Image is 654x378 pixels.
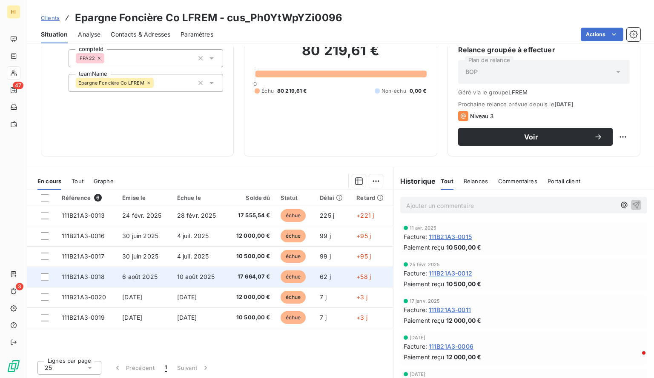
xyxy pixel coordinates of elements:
span: +95 j [356,253,371,260]
img: Logo LeanPay [7,359,20,373]
input: Ajouter une valeur [154,79,161,87]
div: HI [7,5,20,19]
span: Paiement reçu [404,243,445,252]
span: 17 664,07 € [232,273,270,281]
span: 111B21A3-0019 [62,314,105,321]
span: 0,00 € [410,87,427,95]
span: 80 219,61 € [277,87,307,95]
span: 12 000,00 € [446,352,482,361]
span: échue [281,291,306,304]
span: 1 [165,364,167,372]
span: En cours [37,178,61,185]
span: 111B21A3-0018 [62,273,105,280]
span: 30 juin 2025 [122,232,158,239]
span: [DATE] [410,372,426,377]
span: 6 août 2025 [122,273,158,280]
span: échue [281,209,306,222]
span: 111B21A3-0006 [429,342,473,351]
span: échue [281,270,306,283]
span: Graphe [94,178,114,185]
span: 25 [45,364,52,372]
span: [DATE] [122,293,142,301]
h2: 80 219,61 € [255,42,426,68]
span: Tout [441,178,453,185]
span: [DATE] [554,101,574,108]
span: 111B21A3-0017 [62,253,105,260]
span: 111B21A3-0016 [62,232,105,239]
span: Niveau 3 [470,113,493,119]
span: 111B21A3-0015 [429,232,472,241]
span: 99 j [320,232,331,239]
span: 11 avr. 2025 [410,225,437,230]
span: 99 j [320,253,331,260]
span: 62 j [320,273,331,280]
iframe: Intercom live chat [625,349,645,369]
span: 4 juil. 2025 [177,232,209,239]
span: 25 févr. 2025 [410,262,440,267]
span: Facture : [404,305,427,314]
span: Situation [41,30,68,39]
span: IFPA22 [78,56,95,61]
span: Facture : [404,232,427,241]
span: 17 555,54 € [232,211,270,220]
div: Statut [281,194,310,201]
span: 7 j [320,293,326,301]
span: 225 j [320,212,334,219]
span: 24 févr. 2025 [122,212,161,219]
span: Relances [464,178,488,185]
span: [DATE] [177,314,197,321]
span: Paramètres [181,30,213,39]
span: [DATE] [177,293,197,301]
span: 10 500,00 € [232,313,270,322]
span: Prochaine relance prévue depuis le [458,101,630,108]
span: 10 500,00 € [446,243,482,252]
span: +221 j [356,212,374,219]
span: 3 [16,283,23,290]
span: Échu [261,87,274,95]
span: +3 j [356,293,367,301]
span: 17 janv. 2025 [410,298,440,304]
span: 10 500,00 € [446,279,482,288]
span: +3 j [356,314,367,321]
span: +58 j [356,273,371,280]
span: 111B21A3-0020 [62,293,106,301]
span: échue [281,250,306,263]
span: échue [281,230,306,242]
span: [DATE] [410,335,426,340]
button: LFREM [508,89,528,96]
input: Ajouter une valeur [104,54,111,62]
span: 7 j [320,314,326,321]
a: Clients [41,14,60,22]
div: Retard [356,194,387,201]
button: Voir [458,128,613,146]
span: 4 juil. 2025 [177,253,209,260]
div: Référence [62,194,112,202]
span: 10 août 2025 [177,273,215,280]
span: Paiement reçu [404,279,445,288]
span: Facture : [404,269,427,278]
h6: Relance groupée à effectuer [458,45,630,55]
span: Portail client [548,178,580,185]
span: 6 [94,194,102,202]
span: Analyse [78,30,100,39]
button: 1 [160,359,172,377]
span: Voir [468,134,594,140]
span: 10 500,00 € [232,252,270,261]
div: Délai [320,194,346,201]
button: Actions [581,28,623,41]
span: [DATE] [122,314,142,321]
span: 30 juin 2025 [122,253,158,260]
span: +95 j [356,232,371,239]
span: Facture : [404,342,427,351]
span: 111B21A3-0011 [429,305,471,314]
span: Géré via le groupe [458,89,630,96]
div: Émise le [122,194,166,201]
span: 12 000,00 € [446,316,482,325]
span: Clients [41,14,60,21]
span: Epargne Foncière Co LFREM [78,80,144,85]
span: Paiement reçu [404,352,445,361]
span: Paiement reçu [404,316,445,325]
span: 111B21A3-0013 [62,212,105,219]
span: Non-échu [381,87,406,95]
span: BOP [465,68,478,76]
